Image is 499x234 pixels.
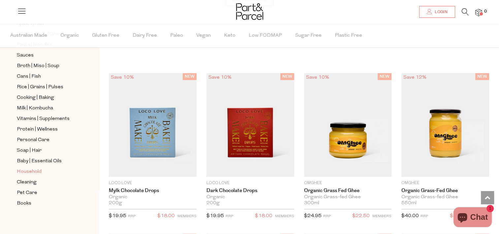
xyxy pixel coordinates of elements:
[419,6,455,18] a: Login
[17,73,41,81] span: Cans | Fish
[133,24,157,47] span: Dairy Free
[17,104,53,112] span: Milk | Kombucha
[206,180,294,186] p: Loco Love
[352,212,370,220] span: $22.50
[17,94,77,102] a: Cooking | Baking
[295,24,322,47] span: Sugar Free
[206,200,220,206] span: 200g
[17,94,54,102] span: Cooking | Baking
[17,157,77,165] a: Baby | Essential Oils
[206,73,234,82] div: Save 10%
[255,212,272,220] span: $18.00
[17,178,37,186] span: Cleaning
[304,194,392,200] div: Organic Grass-fed Ghee
[335,24,362,47] span: Plastic Free
[401,214,419,218] span: $40.00
[196,24,211,47] span: Vegan
[109,180,197,186] p: Loco Love
[280,73,294,80] span: NEW
[236,3,263,20] img: Part&Parcel
[206,194,294,200] div: Organic
[183,73,197,80] span: NEW
[452,207,494,229] inbox-online-store-chat: Shopify online store chat
[92,24,119,47] span: Gluten Free
[401,194,489,200] div: Organic Grass-fed Ghee
[206,214,224,218] span: $19.95
[109,214,126,218] span: $19.95
[17,115,77,123] a: Vitamins | Supplements
[372,214,391,218] small: MEMBERS
[323,214,331,218] small: RRP
[17,125,77,134] a: Protein | Wellness
[17,136,49,144] span: Personal Care
[17,200,31,208] span: Books
[421,214,428,218] small: RRP
[304,188,392,194] a: Organic Grass Fed Ghee
[17,83,77,91] a: Rice | Grains | Pulses
[226,214,233,218] small: RRP
[17,51,77,59] a: Sauces
[17,189,37,197] span: Pet Care
[17,126,58,134] span: Protein | Wellness
[17,178,77,186] a: Cleaning
[10,24,47,47] span: Australian Made
[17,83,63,91] span: Rice | Grains | Pulses
[17,62,59,70] span: Broth | Miso | Soup
[401,73,428,82] div: Save 12%
[17,146,77,155] a: Soap | Hair
[157,212,175,220] span: $18.00
[275,214,294,218] small: MEMBERS
[475,9,482,16] a: 0
[401,180,489,186] p: OMGhee
[17,52,34,59] span: Sauces
[17,168,77,176] a: Household
[304,73,331,82] div: Save 10%
[109,73,197,177] img: Mylk Chocolate Drops
[304,73,392,177] img: Organic Grass Fed Ghee
[304,200,319,206] span: 300ml
[128,214,136,218] small: RRP
[60,24,79,47] span: Organic
[378,73,391,80] span: NEW
[224,24,235,47] span: Keto
[433,9,448,15] span: Login
[475,73,489,80] span: NEW
[17,115,70,123] span: Vitamins | Supplements
[17,62,77,70] a: Broth | Miso | Soup
[109,188,197,194] a: Mylk Chocolate Drops
[249,24,282,47] span: Low FODMAP
[17,147,42,155] span: Soap | Hair
[17,157,62,165] span: Baby | Essential Oils
[17,136,77,144] a: Personal Care
[109,200,122,206] span: 200g
[206,73,294,177] img: Dark Chocolate Drops
[304,180,392,186] p: OMGhee
[17,199,77,208] a: Books
[17,189,77,197] a: Pet Care
[450,212,467,220] span: $35.30
[17,72,77,81] a: Cans | Fish
[17,168,42,176] span: Household
[109,194,197,200] div: Organic
[401,73,489,177] img: Organic Grass-fed Ghee
[206,188,294,194] a: Dark Chocolate Drops
[401,188,489,194] a: Organic Grass-fed Ghee
[304,214,322,218] span: $24.95
[401,200,417,206] span: 550ml
[170,24,183,47] span: Paleo
[483,9,488,15] span: 0
[177,214,197,218] small: MEMBERS
[109,73,136,82] div: Save 10%
[17,104,77,112] a: Milk | Kombucha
